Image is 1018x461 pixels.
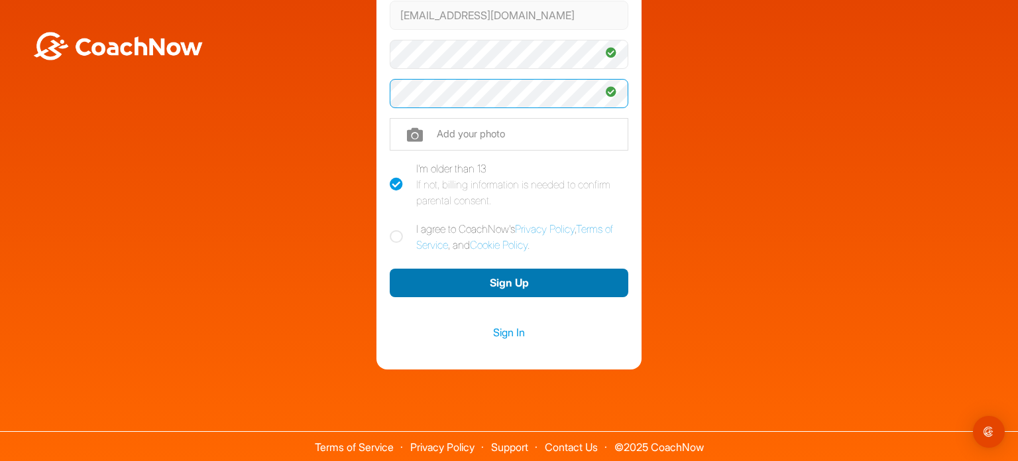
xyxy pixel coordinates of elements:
[416,176,628,208] div: If not, billing information is needed to confirm parental consent.
[416,161,628,208] div: I'm older than 13
[32,32,204,60] img: BwLJSsUCoWCh5upNqxVrqldRgqLPVwmV24tXu5FoVAoFEpwwqQ3VIfuoInZCoVCoTD4vwADAC3ZFMkVEQFDAAAAAElFTkSuQmCC
[515,222,575,235] a: Privacy Policy
[608,432,710,452] span: © 2025 CoachNow
[973,416,1005,448] div: Open Intercom Messenger
[390,269,628,297] button: Sign Up
[390,1,628,30] input: Email
[410,440,475,454] a: Privacy Policy
[390,221,628,253] label: I agree to CoachNow's , , and .
[416,222,613,251] a: Terms of Service
[390,324,628,341] a: Sign In
[315,440,394,454] a: Terms of Service
[491,440,528,454] a: Support
[545,440,598,454] a: Contact Us
[470,238,528,251] a: Cookie Policy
